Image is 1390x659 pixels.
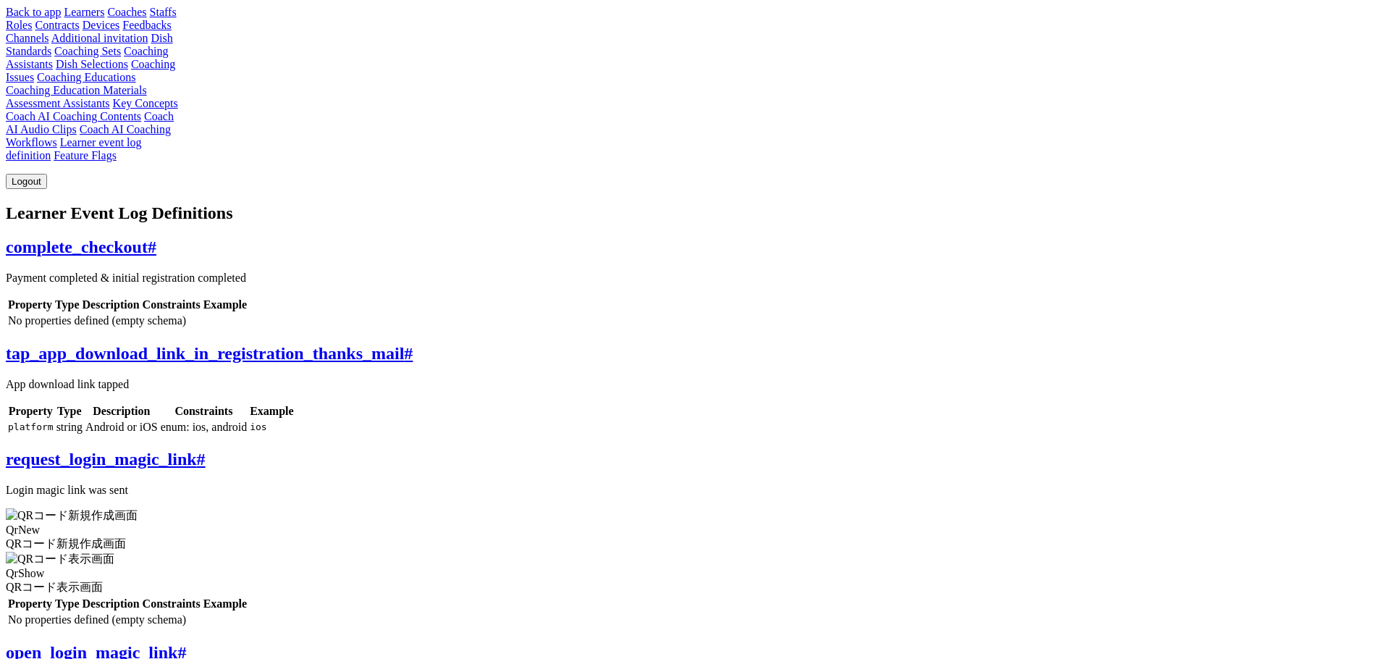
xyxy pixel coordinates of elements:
[197,450,206,469] span: #
[6,32,173,57] a: Dish Standards
[56,404,83,419] th: Type
[6,136,142,161] a: Learner event log definition
[6,580,1384,595] div: QRコード表示画面
[203,298,248,312] th: Example
[6,123,171,148] a: Coach AI Coaching Workflows
[83,19,120,31] a: Devices
[6,6,61,18] a: Back to app
[7,404,54,419] th: Property
[6,203,1384,223] h1: Learner Event Log Definitions
[6,238,156,256] a: complete_checkout#
[6,110,141,122] a: Coach AI Coaching Contents
[56,58,128,70] a: Dish Selections
[6,272,1384,285] p: Payment completed & initial registration completed
[6,174,47,189] button: Logout
[6,344,413,363] a: tap_app_download_link_in_registration_thanks_mail#
[203,597,248,611] th: Example
[6,97,110,109] a: Assessment Assistants
[6,84,147,96] a: Coaching Education Materials
[6,567,1384,580] div: QrShow
[250,421,266,432] code: ios
[56,421,83,433] span: string
[6,32,49,44] a: Channels
[122,19,172,31] a: Feedbacks
[7,613,248,627] td: No properties defined (empty schema)
[6,58,175,83] a: Coaching Issues
[64,6,104,18] a: Learners
[85,421,158,433] span: Android or iOS
[7,298,53,312] th: Property
[6,378,1384,391] p: App download link tapped
[161,421,248,433] span: enum: ios, android
[8,421,54,432] code: platform
[82,298,140,312] th: Description
[35,19,79,31] a: Contracts
[150,6,177,18] a: Staffs
[7,597,53,611] th: Property
[7,314,248,328] td: No properties defined (empty schema)
[107,6,146,18] a: Coaches
[54,149,117,161] a: Feature Flags
[113,97,178,109] a: Key Concepts
[6,45,168,70] a: Coaching Assistants
[6,524,1384,537] div: QrNew
[54,298,80,312] th: Type
[85,404,159,419] th: Description
[142,597,201,611] th: Constraints
[6,508,138,524] img: QRコード新規作成画面
[404,344,413,363] span: #
[148,238,156,256] span: #
[37,71,135,83] a: Coaching Educations
[54,597,80,611] th: Type
[51,32,148,44] a: Additional invitation
[6,537,1384,552] div: QRコード新規作成画面
[160,404,248,419] th: Constraints
[142,298,201,312] th: Constraints
[6,552,114,567] img: QRコード表示画面
[6,484,1384,497] p: Login magic link was sent
[6,450,206,469] a: request_login_magic_link#
[6,110,174,135] a: Coach AI Audio Clips
[249,404,294,419] th: Example
[54,45,121,57] a: Coaching Sets
[82,597,140,611] th: Description
[6,19,32,31] a: Roles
